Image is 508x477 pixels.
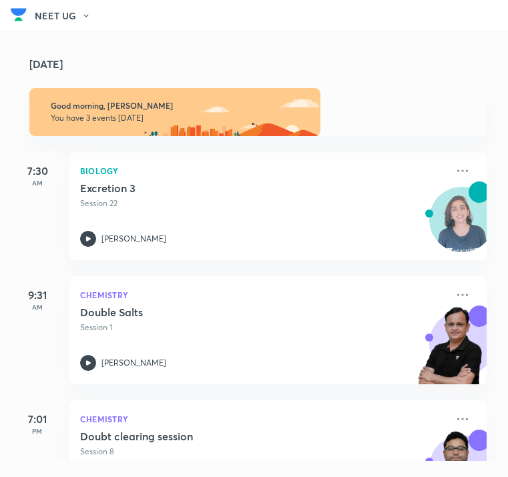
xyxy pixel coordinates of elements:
[11,5,27,25] img: Company Logo
[11,287,64,303] h5: 9:31
[51,101,465,111] h6: Good morning, [PERSON_NAME]
[11,411,64,427] h5: 7:01
[29,59,500,69] h4: [DATE]
[11,163,64,179] h5: 7:30
[80,430,246,443] h5: Doubt clearing session
[11,179,64,187] p: AM
[101,233,166,245] p: [PERSON_NAME]
[430,194,494,258] img: Avatar
[51,113,465,123] p: You have 3 events [DATE]
[11,427,64,435] p: PM
[80,163,447,179] p: Biology
[413,306,487,398] img: unacademy
[80,197,447,209] p: Session 22
[80,181,246,195] h5: Excretion 3
[101,357,166,369] p: [PERSON_NAME]
[35,6,99,26] button: NEET UG
[80,411,447,427] p: Chemistry
[29,88,320,136] img: morning
[80,322,447,334] p: Session 1
[80,287,447,303] p: Chemistry
[80,446,447,458] p: Session 8
[11,5,27,28] a: Company Logo
[80,306,246,319] h5: Double Salts
[11,303,64,311] p: AM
